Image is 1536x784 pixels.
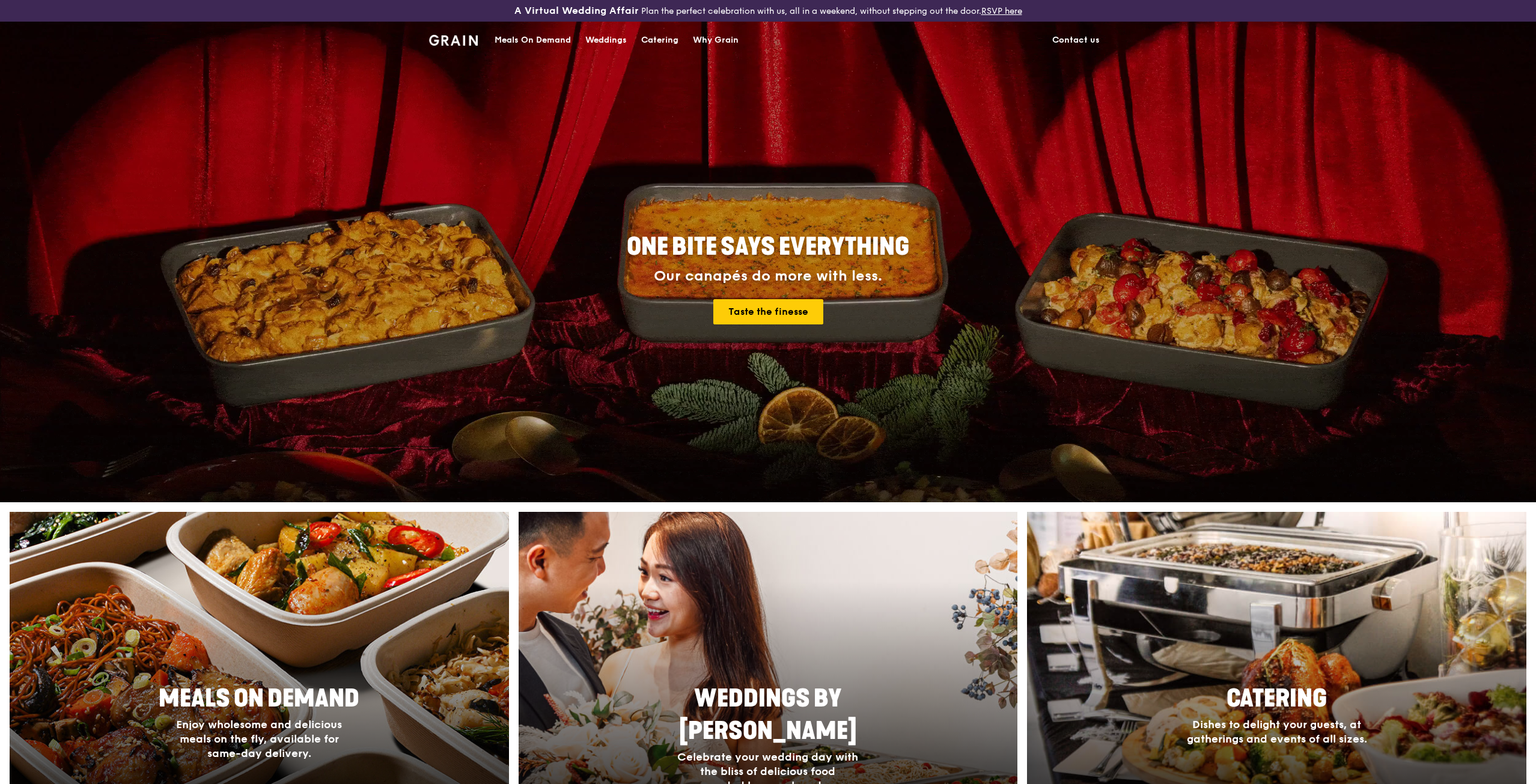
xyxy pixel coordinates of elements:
span: Dishes to delight your guests, at gatherings and events of all sizes. [1187,718,1367,746]
span: Enjoy wholesome and delicious meals on the fly, available for same-day delivery. [176,718,342,760]
span: ONE BITE SAYS EVERYTHING [627,232,909,261]
div: Weddings [585,22,627,58]
span: Catering [1227,684,1327,713]
span: Weddings by [PERSON_NAME] [679,684,857,746]
div: Catering [641,22,678,58]
a: RSVP here [981,6,1022,16]
a: Why Grain [686,22,746,58]
a: Contact us [1045,22,1107,58]
a: Catering [634,22,686,58]
div: Why Grain [693,22,739,58]
span: Meals On Demand [159,684,359,713]
img: Grain [429,35,478,46]
h3: A Virtual Wedding Affair [514,5,639,17]
a: Taste the finesse [713,299,823,324]
a: GrainGrain [429,21,478,57]
div: Our canapés do more with less. [552,268,984,285]
div: Meals On Demand [495,22,571,58]
a: Weddings [578,22,634,58]
div: Plan the perfect celebration with us, all in a weekend, without stepping out the door. [422,5,1114,17]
